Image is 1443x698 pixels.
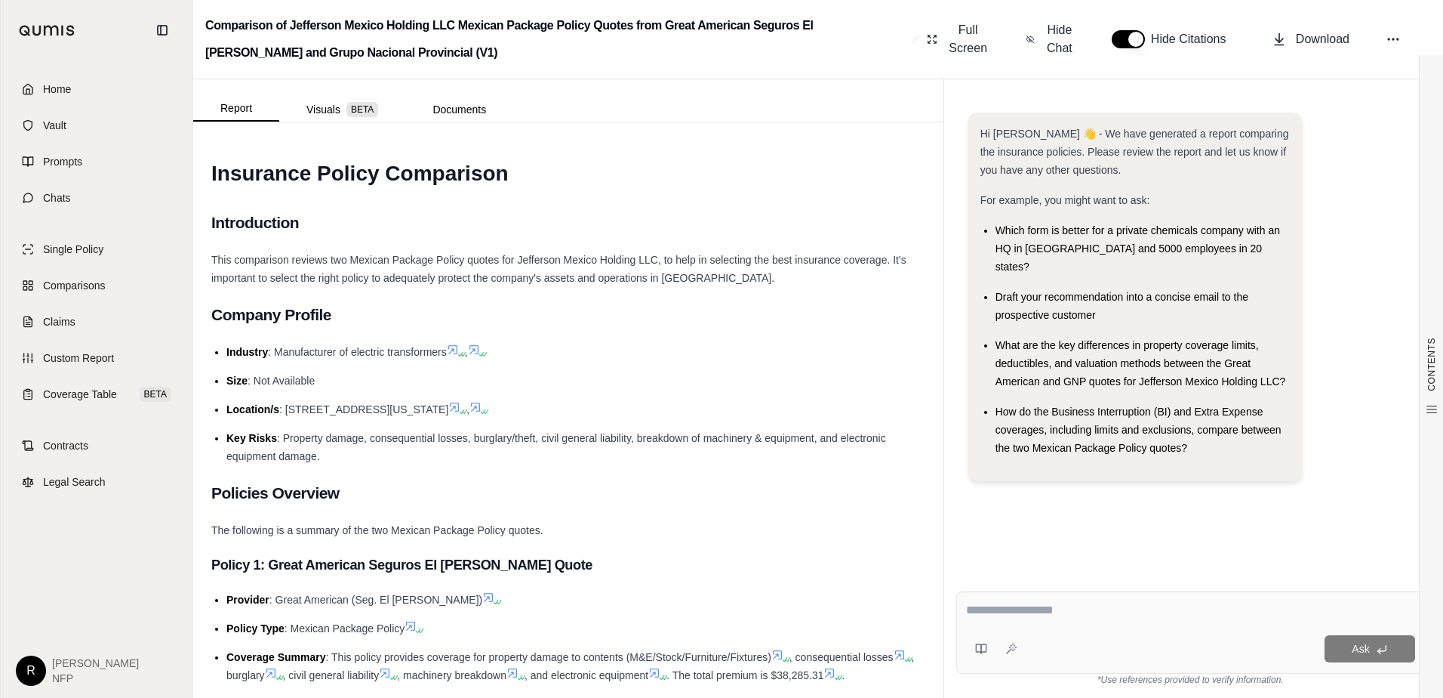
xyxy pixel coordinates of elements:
[1044,21,1075,57] span: Hide Chat
[211,153,925,195] h1: Insurance Policy Comparison
[10,269,183,302] a: Comparisons
[285,622,405,635] span: : Mexican Package Policy
[789,651,894,663] span: , consequential losses
[1266,24,1355,54] button: Download
[326,651,771,663] span: : This policy provides coverage for property damage to contents (M&E/Stock/Furniture/Fixtures)
[346,102,378,117] span: BETA
[226,403,279,415] span: Location/s
[226,651,326,663] span: Coverage Summary
[211,207,925,239] h2: Introduction
[43,474,106,490] span: Legal Search
[279,97,405,122] button: Visuals
[52,671,139,686] span: NFP
[16,656,46,686] div: R
[10,181,183,215] a: Chats
[43,314,75,329] span: Claims
[666,669,823,681] span: . The total premium is $38,285.31
[43,387,117,402] span: Coverage Table
[226,346,268,358] span: Industry
[956,674,1425,686] div: *Use references provided to verify information.
[43,438,88,453] span: Contracts
[43,154,82,169] span: Prompts
[150,18,174,42] button: Collapse sidebar
[10,429,183,462] a: Contracts
[211,524,543,536] span: The following is a summary of the two Mexican Package Policy quotes.
[1352,643,1369,655] span: Ask
[995,291,1248,321] span: Draft your recommendation into a concise email to the prospective customer
[980,194,1150,206] span: For example, you might want to ask:
[10,233,183,266] a: Single Policy
[43,82,71,97] span: Home
[52,656,139,671] span: [PERSON_NAME]
[140,387,171,402] span: BETA
[995,339,1286,388] span: What are the key differences in property coverage limits, deductibles, and valuation methods betw...
[193,96,279,122] button: Report
[10,145,183,178] a: Prompts
[226,375,248,387] span: Size
[1325,635,1415,662] button: Ask
[43,190,71,205] span: Chats
[397,669,506,681] span: , machinery breakdown
[211,551,925,579] h3: Policy 1: Great American Seguros El [PERSON_NAME] Quote
[205,12,906,66] h2: Comparison of Jefferson Mexico Holding LLC Mexican Package Policy Quotes from Great American Segu...
[43,278,105,293] span: Comparisons
[1296,30,1349,48] span: Download
[211,299,925,331] h2: Company Profile
[226,432,277,444] span: Key Risks
[269,594,482,606] span: : Great American (Seg. El [PERSON_NAME])
[248,375,315,387] span: : Not Available
[10,73,183,106] a: Home
[466,403,469,415] span: ,
[946,21,989,57] span: Full Screen
[525,669,648,681] span: , and electronic equipment
[980,128,1289,176] span: Hi [PERSON_NAME] 👋 - We have generated a report comparing the insurance policies. Please review t...
[995,224,1280,273] span: Which form is better for a private chemicals company with an HQ in [GEOGRAPHIC_DATA] and 5000 emp...
[211,477,925,509] h2: Policies Overview
[1426,338,1438,391] span: CONTENTS
[405,97,513,122] button: Documents
[279,403,448,415] span: : [STREET_ADDRESS][US_STATE]
[10,305,183,338] a: Claims
[10,341,183,375] a: Custom Report
[995,406,1281,454] span: How do the Business Interruption (BI) and Extra Expense coverages, including limits and exclusion...
[268,346,447,358] span: : Manufacturer of electric transformers
[226,432,886,462] span: : Property damage, consequential losses, burglary/theft, civil general liability, breakdown of ma...
[43,118,66,133] span: Vault
[226,622,285,635] span: Policy Type
[841,669,845,681] span: .
[283,669,380,681] span: , civil general liability
[10,465,183,499] a: Legal Search
[226,594,269,606] span: Provider
[10,378,183,411] a: Coverage TableBETA
[465,346,468,358] span: ,
[921,15,995,63] button: Full Screen
[10,109,183,142] a: Vault
[19,25,75,36] img: Qumis Logo
[43,351,114,366] span: Custom Report
[43,242,103,257] span: Single Policy
[1151,30,1235,48] span: Hide Citations
[1020,15,1081,63] button: Hide Chat
[211,254,906,284] span: This comparison reviews two Mexican Package Policy quotes for Jefferson Mexico Holding LLC, to he...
